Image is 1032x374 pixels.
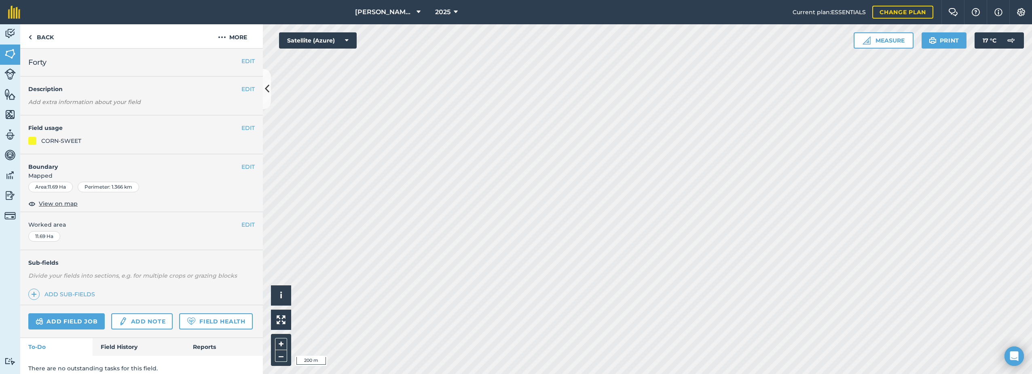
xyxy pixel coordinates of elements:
a: Field History [93,338,184,356]
em: Divide your fields into sections, e.g. for multiple crops or grazing blocks [28,272,237,279]
a: Add field job [28,313,105,329]
img: A cog icon [1016,8,1026,16]
span: 2025 [435,7,450,17]
div: Area : 11.69 Ha [28,182,73,192]
img: svg+xml;base64,PHN2ZyB4bWxucz0iaHR0cDovL3d3dy53My5vcmcvMjAwMC9zdmciIHdpZHRoPSI1NiIgaGVpZ2h0PSI2MC... [4,108,16,121]
img: Two speech bubbles overlapping with the left bubble in the forefront [948,8,958,16]
span: Worked area [28,220,255,229]
span: Mapped [20,171,263,180]
button: EDIT [241,57,255,66]
a: Add note [111,313,173,329]
button: EDIT [241,85,255,93]
div: Open Intercom Messenger [1005,346,1024,366]
button: Print [922,32,967,49]
a: Reports [185,338,263,356]
img: svg+xml;base64,PD94bWwgdmVyc2lvbj0iMS4wIiBlbmNvZGluZz0idXRmLTgiPz4KPCEtLSBHZW5lcmF0b3I6IEFkb2JlIE... [1003,32,1019,49]
img: fieldmargin Logo [8,6,20,19]
button: EDIT [241,220,255,229]
a: Back [20,24,62,48]
div: CORN-SWEET [41,136,81,145]
span: Current plan : ESSENTIALS [793,8,866,17]
img: svg+xml;base64,PD94bWwgdmVyc2lvbj0iMS4wIiBlbmNvZGluZz0idXRmLTgiPz4KPCEtLSBHZW5lcmF0b3I6IEFkb2JlIE... [4,68,16,80]
h4: Boundary [20,154,241,171]
img: svg+xml;base64,PD94bWwgdmVyc2lvbj0iMS4wIiBlbmNvZGluZz0idXRmLTgiPz4KPCEtLSBHZW5lcmF0b3I6IEFkb2JlIE... [4,357,16,365]
h4: Sub-fields [20,258,263,267]
em: Add extra information about your field [28,98,141,106]
img: svg+xml;base64,PD94bWwgdmVyc2lvbj0iMS4wIiBlbmNvZGluZz0idXRmLTgiPz4KPCEtLSBHZW5lcmF0b3I6IEFkb2JlIE... [4,189,16,202]
button: Measure [854,32,914,49]
div: Perimeter : 1.366 km [78,182,139,192]
div: 11.69 Ha [28,231,60,242]
span: Forty [28,57,47,68]
span: View on map [39,199,78,208]
img: svg+xml;base64,PHN2ZyB4bWxucz0iaHR0cDovL3d3dy53My5vcmcvMjAwMC9zdmciIHdpZHRoPSIxOCIgaGVpZ2h0PSIyNC... [28,199,36,208]
img: svg+xml;base64,PHN2ZyB4bWxucz0iaHR0cDovL3d3dy53My5vcmcvMjAwMC9zdmciIHdpZHRoPSI1NiIgaGVpZ2h0PSI2MC... [4,88,16,100]
a: Field Health [179,313,252,329]
button: 17 °C [975,32,1024,49]
button: + [275,338,287,350]
button: More [202,24,263,48]
button: – [275,350,287,362]
img: svg+xml;base64,PHN2ZyB4bWxucz0iaHR0cDovL3d3dy53My5vcmcvMjAwMC9zdmciIHdpZHRoPSIxNCIgaGVpZ2h0PSIyNC... [31,289,37,299]
span: 17 ° C [983,32,996,49]
button: Satellite (Azure) [279,32,357,49]
a: Change plan [872,6,933,19]
img: svg+xml;base64,PD94bWwgdmVyc2lvbj0iMS4wIiBlbmNvZGluZz0idXRmLTgiPz4KPCEtLSBHZW5lcmF0b3I6IEFkb2JlIE... [4,210,16,221]
img: svg+xml;base64,PHN2ZyB4bWxucz0iaHR0cDovL3d3dy53My5vcmcvMjAwMC9zdmciIHdpZHRoPSIyMCIgaGVpZ2h0PSIyNC... [218,32,226,42]
a: Add sub-fields [28,289,98,300]
span: i [280,290,282,300]
a: To-Do [20,338,93,356]
button: EDIT [241,162,255,171]
img: svg+xml;base64,PHN2ZyB4bWxucz0iaHR0cDovL3d3dy53My5vcmcvMjAwMC9zdmciIHdpZHRoPSIxOSIgaGVpZ2h0PSIyNC... [929,36,937,45]
img: Four arrows, one pointing top left, one top right, one bottom right and the last bottom left [277,315,285,324]
img: svg+xml;base64,PHN2ZyB4bWxucz0iaHR0cDovL3d3dy53My5vcmcvMjAwMC9zdmciIHdpZHRoPSI1NiIgaGVpZ2h0PSI2MC... [4,48,16,60]
button: i [271,285,291,306]
p: There are no outstanding tasks for this field. [28,364,255,373]
img: A question mark icon [971,8,981,16]
img: Ruler icon [863,36,871,45]
img: svg+xml;base64,PD94bWwgdmVyc2lvbj0iMS4wIiBlbmNvZGluZz0idXRmLTgiPz4KPCEtLSBHZW5lcmF0b3I6IEFkb2JlIE... [4,129,16,141]
img: svg+xml;base64,PD94bWwgdmVyc2lvbj0iMS4wIiBlbmNvZGluZz0idXRmLTgiPz4KPCEtLSBHZW5lcmF0b3I6IEFkb2JlIE... [4,28,16,40]
img: svg+xml;base64,PD94bWwgdmVyc2lvbj0iMS4wIiBlbmNvZGluZz0idXRmLTgiPz4KPCEtLSBHZW5lcmF0b3I6IEFkb2JlIE... [4,169,16,181]
img: svg+xml;base64,PD94bWwgdmVyc2lvbj0iMS4wIiBlbmNvZGluZz0idXRmLTgiPz4KPCEtLSBHZW5lcmF0b3I6IEFkb2JlIE... [4,149,16,161]
span: [PERSON_NAME] Farm Life [355,7,413,17]
img: svg+xml;base64,PHN2ZyB4bWxucz0iaHR0cDovL3d3dy53My5vcmcvMjAwMC9zdmciIHdpZHRoPSI5IiBoZWlnaHQ9IjI0Ii... [28,32,32,42]
button: EDIT [241,123,255,132]
h4: Field usage [28,123,241,132]
h4: Description [28,85,255,93]
img: svg+xml;base64,PD94bWwgdmVyc2lvbj0iMS4wIiBlbmNvZGluZz0idXRmLTgiPz4KPCEtLSBHZW5lcmF0b3I6IEFkb2JlIE... [118,317,127,326]
img: svg+xml;base64,PHN2ZyB4bWxucz0iaHR0cDovL3d3dy53My5vcmcvMjAwMC9zdmciIHdpZHRoPSIxNyIgaGVpZ2h0PSIxNy... [994,7,1002,17]
button: View on map [28,199,78,208]
img: svg+xml;base64,PD94bWwgdmVyc2lvbj0iMS4wIiBlbmNvZGluZz0idXRmLTgiPz4KPCEtLSBHZW5lcmF0b3I6IEFkb2JlIE... [36,317,43,326]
